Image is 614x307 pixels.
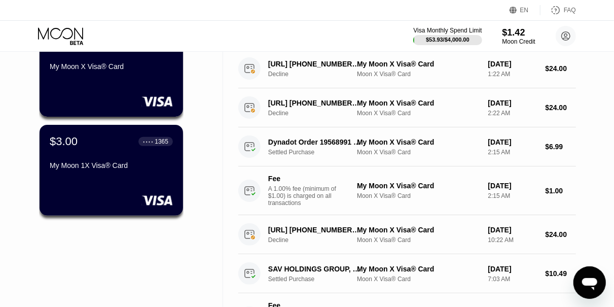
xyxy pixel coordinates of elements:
[238,127,576,166] div: Dynadot Order 19568991 [GEOGRAPHIC_DATA] [GEOGRAPHIC_DATA]Settled PurchaseMy Moon X Visa® CardMoo...
[510,5,540,15] div: EN
[155,138,168,145] div: 1365
[357,236,480,244] div: Moon X Visa® Card
[564,7,576,14] div: FAQ
[268,236,368,244] div: Decline
[488,99,537,107] div: [DATE]
[357,71,480,78] div: Moon X Visa® Card
[488,192,537,199] div: 2:15 AM
[426,37,469,43] div: $53.93 / $4,000.00
[268,265,361,273] div: SAV HOLDINGS GROUP, INC. [GEOGRAPHIC_DATA] [GEOGRAPHIC_DATA]
[502,38,535,45] div: Moon Credit
[40,125,183,216] div: $3.00● ● ● ●1365My Moon 1X Visa® Card
[268,276,368,283] div: Settled Purchase
[545,187,576,195] div: $1.00
[502,27,535,45] div: $1.42Moon Credit
[238,254,576,293] div: SAV HOLDINGS GROUP, INC. [GEOGRAPHIC_DATA] [GEOGRAPHIC_DATA]Settled PurchaseMy Moon X Visa® CardM...
[357,226,480,234] div: My Moon X Visa® Card
[545,104,576,112] div: $24.00
[545,269,576,278] div: $10.49
[488,110,537,117] div: 2:22 AM
[545,230,576,238] div: $24.00
[357,192,480,199] div: Moon X Visa® Card
[238,49,576,88] div: [URL] [PHONE_NUMBER] USDeclineMy Moon X Visa® CardMoon X Visa® Card[DATE]1:22 AM$24.00
[488,149,537,156] div: 2:15 AM
[488,276,537,283] div: 7:03 AM
[268,175,339,183] div: Fee
[488,60,537,68] div: [DATE]
[545,64,576,73] div: $24.00
[357,265,480,273] div: My Moon X Visa® Card
[268,110,368,117] div: Decline
[238,215,576,254] div: [URL] [PHONE_NUMBER] USDeclineMy Moon X Visa® CardMoon X Visa® Card[DATE]10:22 AM$24.00
[50,135,78,148] div: $3.00
[545,143,576,151] div: $6.99
[357,110,480,117] div: Moon X Visa® Card
[488,226,537,234] div: [DATE]
[238,166,576,215] div: FeeA 1.00% fee (minimum of $1.00) is charged on all transactionsMy Moon X Visa® CardMoon X Visa® ...
[50,62,173,71] div: My Moon X Visa® Card
[488,236,537,244] div: 10:22 AM
[268,226,361,234] div: [URL] [PHONE_NUMBER] US
[50,161,173,169] div: My Moon 1X Visa® Card
[268,138,361,146] div: Dynadot Order 19568991 [GEOGRAPHIC_DATA] [GEOGRAPHIC_DATA]
[540,5,576,15] div: FAQ
[357,276,480,283] div: Moon X Visa® Card
[143,140,153,143] div: ● ● ● ●
[268,149,368,156] div: Settled Purchase
[268,99,361,107] div: [URL] [PHONE_NUMBER] US
[488,265,537,273] div: [DATE]
[520,7,529,14] div: EN
[357,138,480,146] div: My Moon X Visa® Card
[357,149,480,156] div: Moon X Visa® Card
[268,71,368,78] div: Decline
[357,60,480,68] div: My Moon X Visa® Card
[268,60,361,68] div: [URL] [PHONE_NUMBER] US
[502,27,535,38] div: $1.42
[268,185,344,207] div: A 1.00% fee (minimum of $1.00) is charged on all transactions
[573,266,606,299] iframe: Button to launch messaging window
[488,182,537,190] div: [DATE]
[488,138,537,146] div: [DATE]
[357,182,480,190] div: My Moon X Visa® Card
[413,27,482,45] div: Visa Monthly Spend Limit$53.93/$4,000.00
[413,27,482,34] div: Visa Monthly Spend Limit
[488,71,537,78] div: 1:22 AM
[40,26,183,117] div: $1.42● ● ● ●6844My Moon X Visa® Card
[357,99,480,107] div: My Moon X Visa® Card
[238,88,576,127] div: [URL] [PHONE_NUMBER] USDeclineMy Moon X Visa® CardMoon X Visa® Card[DATE]2:22 AM$24.00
